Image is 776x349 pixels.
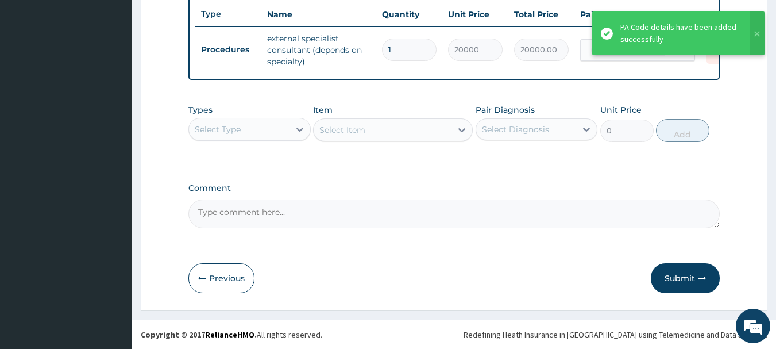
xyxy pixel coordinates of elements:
button: Previous [188,263,254,293]
th: Unit Price [442,3,508,26]
th: Type [195,3,261,25]
strong: Copyright © 2017 . [141,329,257,340]
div: Minimize live chat window [188,6,216,33]
button: Add [656,119,709,142]
td: external specialist consultant (depends on specialty) [261,27,376,73]
div: Chat with us now [60,64,193,79]
button: Submit [651,263,720,293]
th: Total Price [508,3,574,26]
div: PA Code details have been added successfully [620,21,739,45]
label: Comment [188,183,720,193]
textarea: Type your message and hit 'Enter' [6,229,219,270]
footer: All rights reserved. [132,320,776,349]
div: Select Type [195,124,241,135]
div: Redefining Heath Insurance in [GEOGRAPHIC_DATA] using Telemedicine and Data Science! [464,329,767,340]
label: Unit Price [600,104,642,116]
div: Select Diagnosis [482,124,549,135]
th: Name [261,3,376,26]
th: Pair Diagnosis [574,3,701,26]
th: Quantity [376,3,442,26]
span: Other specified disorders of b... [591,44,674,56]
span: We're online! [67,102,159,218]
label: Pair Diagnosis [476,104,535,116]
th: Actions [701,3,758,26]
label: Types [188,105,213,115]
label: Item [313,104,333,116]
a: RelianceHMO [205,329,254,340]
img: d_794563401_company_1708531726252_794563401 [21,57,47,86]
td: Procedures [195,39,261,60]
